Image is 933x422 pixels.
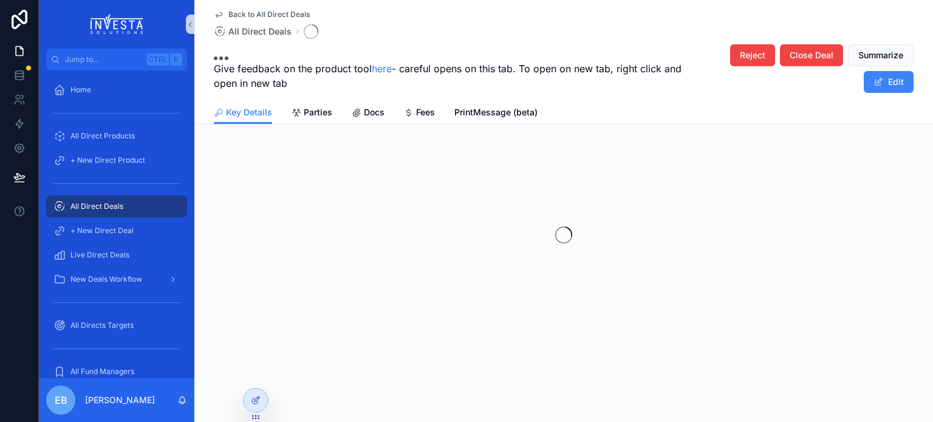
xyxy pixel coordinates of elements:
[304,106,332,118] span: Parties
[46,149,187,171] a: + New Direct Product
[790,49,833,61] span: Close Deal
[65,55,142,64] span: Jump to...
[70,155,145,165] span: + New Direct Product
[39,70,194,378] div: scrollable content
[858,49,903,61] span: Summarize
[730,44,775,66] button: Reject
[70,250,129,260] span: Live Direct Deals
[46,196,187,217] a: All Direct Deals
[46,79,187,101] a: Home
[352,101,384,126] a: Docs
[70,274,142,284] span: New Deals Workflow
[226,106,272,118] span: Key Details
[454,101,538,126] a: PrintMessage (beta)
[214,10,310,19] a: Back to All Direct Deals
[416,106,435,118] span: Fees
[228,10,310,19] span: Back to All Direct Deals
[780,44,843,66] button: Close Deal
[46,315,187,336] a: All Directs Targets
[70,202,123,211] span: All Direct Deals
[46,220,187,242] a: + New Direct Deal
[70,367,134,376] span: All Fund Managers
[228,26,292,38] span: All Direct Deals
[70,226,134,236] span: + New Direct Deal
[372,63,392,75] a: here
[214,101,272,124] a: Key Details
[364,106,384,118] span: Docs
[46,244,187,266] a: Live Direct Deals
[46,49,187,70] button: Jump to...CtrlK
[214,26,292,38] a: All Direct Deals
[171,55,181,64] span: K
[70,131,135,141] span: All Direct Products
[70,321,134,330] span: All Directs Targets
[404,101,435,126] a: Fees
[147,53,169,66] span: Ctrl
[70,85,91,95] span: Home
[292,101,332,126] a: Parties
[46,125,187,147] a: All Direct Products
[848,44,914,66] button: Summarize
[740,49,765,61] span: Reject
[85,394,155,406] p: [PERSON_NAME]
[91,15,143,34] img: App logo
[214,61,694,90] span: Give feedback on the product tool - careful opens on this tab. To open on new tab, right click an...
[864,71,914,93] button: Edit
[46,361,187,383] a: All Fund Managers
[46,268,187,290] a: New Deals Workflow
[454,106,538,118] span: PrintMessage (beta)
[55,393,67,407] span: EB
